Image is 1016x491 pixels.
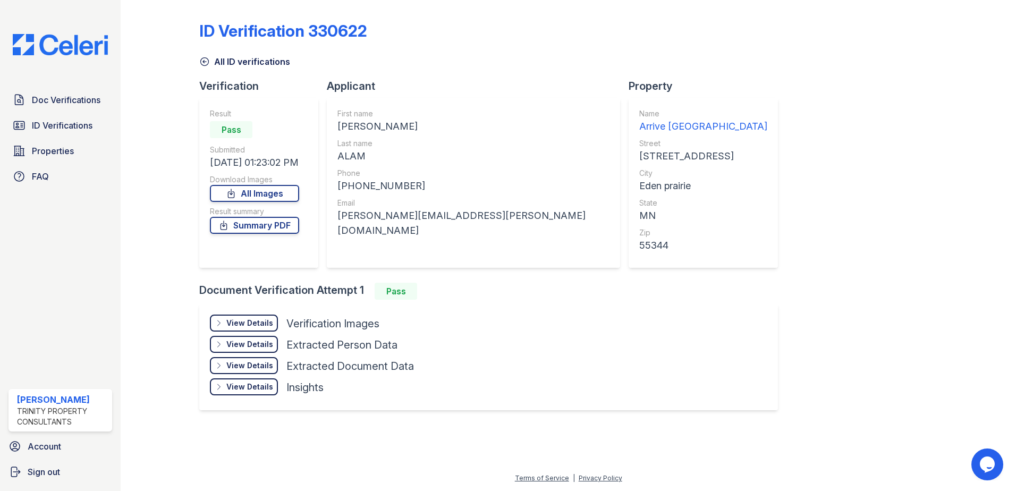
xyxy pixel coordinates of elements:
div: View Details [226,382,273,392]
a: Summary PDF [210,217,299,234]
div: [PERSON_NAME] [17,393,108,406]
div: First name [337,108,609,119]
div: MN [639,208,767,223]
div: Eden prairie [639,179,767,193]
a: Doc Verifications [9,89,112,111]
a: All ID verifications [199,55,290,68]
div: [PHONE_NUMBER] [337,179,609,193]
div: 55344 [639,238,767,253]
span: FAQ [32,170,49,183]
div: | [573,474,575,482]
div: View Details [226,360,273,371]
a: Account [4,436,116,457]
div: City [639,168,767,179]
a: Terms of Service [515,474,569,482]
iframe: chat widget [971,448,1005,480]
span: Properties [32,145,74,157]
a: FAQ [9,166,112,187]
div: [PERSON_NAME] [337,119,609,134]
div: ALAM [337,149,609,164]
div: ID Verification 330622 [199,21,367,40]
div: Pass [210,121,252,138]
div: Extracted Document Data [286,359,414,374]
a: Sign out [4,461,116,482]
a: Privacy Policy [579,474,622,482]
div: Arrive [GEOGRAPHIC_DATA] [639,119,767,134]
span: Account [28,440,61,453]
div: Verification Images [286,316,379,331]
div: Result [210,108,299,119]
div: Phone [337,168,609,179]
a: All Images [210,185,299,202]
div: Name [639,108,767,119]
div: Email [337,198,609,208]
div: Street [639,138,767,149]
div: Property [629,79,786,94]
div: Pass [375,283,417,300]
div: Extracted Person Data [286,337,397,352]
div: Trinity Property Consultants [17,406,108,427]
div: [DATE] 01:23:02 PM [210,155,299,170]
div: Last name [337,138,609,149]
div: Download Images [210,174,299,185]
div: Result summary [210,206,299,217]
div: [PERSON_NAME][EMAIL_ADDRESS][PERSON_NAME][DOMAIN_NAME] [337,208,609,238]
div: Applicant [327,79,629,94]
div: Zip [639,227,767,238]
img: CE_Logo_Blue-a8612792a0a2168367f1c8372b55b34899dd931a85d93a1a3d3e32e68fde9ad4.png [4,34,116,55]
div: View Details [226,339,273,350]
a: Properties [9,140,112,162]
a: ID Verifications [9,115,112,136]
span: ID Verifications [32,119,92,132]
span: Sign out [28,465,60,478]
div: Submitted [210,145,299,155]
div: Verification [199,79,327,94]
a: Name Arrive [GEOGRAPHIC_DATA] [639,108,767,134]
span: Doc Verifications [32,94,100,106]
div: View Details [226,318,273,328]
div: Document Verification Attempt 1 [199,283,786,300]
div: [STREET_ADDRESS] [639,149,767,164]
div: Insights [286,380,324,395]
div: State [639,198,767,208]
